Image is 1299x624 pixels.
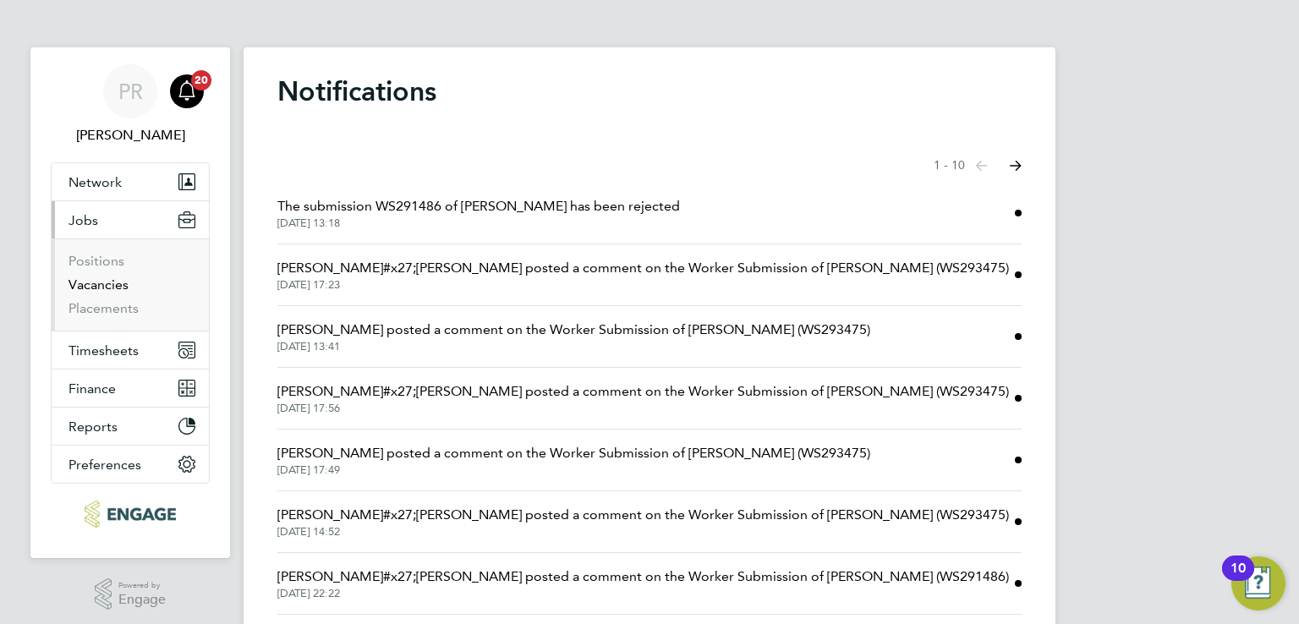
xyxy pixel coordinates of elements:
nav: Main navigation [30,47,230,558]
button: Preferences [52,446,209,483]
a: [PERSON_NAME] posted a comment on the Worker Submission of [PERSON_NAME] (WS293475)[DATE] 17:49 [277,443,870,477]
span: Reports [69,419,118,435]
button: Network [52,163,209,200]
button: Reports [52,408,209,445]
span: Timesheets [69,342,139,359]
span: The submission WS291486 of [PERSON_NAME] has been rejected [277,196,680,216]
span: 1 - 10 [934,157,965,174]
button: Finance [52,369,209,407]
span: Powered by [118,578,166,593]
a: Placements [69,300,139,316]
span: Jobs [69,212,98,228]
a: The submission WS291486 of [PERSON_NAME] has been rejected[DATE] 13:18 [277,196,680,230]
span: Finance [69,380,116,397]
span: [DATE] 17:49 [277,463,870,477]
a: Positions [69,253,124,269]
span: [PERSON_NAME]#x27;[PERSON_NAME] posted a comment on the Worker Submission of [PERSON_NAME] (WS293... [277,381,1009,402]
button: Jobs [52,201,209,238]
h1: Notifications [277,74,1022,108]
span: [PERSON_NAME]#x27;[PERSON_NAME] posted a comment on the Worker Submission of [PERSON_NAME] (WS293... [277,505,1009,525]
button: Timesheets [52,331,209,369]
span: [PERSON_NAME] posted a comment on the Worker Submission of [PERSON_NAME] (WS293475) [277,443,870,463]
div: 10 [1230,568,1246,590]
span: [DATE] 17:23 [277,278,1009,292]
a: [PERSON_NAME]#x27;[PERSON_NAME] posted a comment on the Worker Submission of [PERSON_NAME] (WS293... [277,381,1009,415]
a: 20 [170,64,204,118]
img: ncclondon-logo-retina.png [85,501,175,528]
a: Vacancies [69,276,129,293]
span: Engage [118,593,166,607]
div: Jobs [52,238,209,331]
span: 20 [191,70,211,90]
span: [DATE] 13:18 [277,216,680,230]
span: PR [118,80,143,102]
a: Powered byEngage [95,578,167,610]
span: [DATE] 17:56 [277,402,1009,415]
span: [DATE] 22:22 [277,587,1009,600]
button: Open Resource Center, 10 new notifications [1231,556,1285,610]
span: Pallvi Raghvani [51,125,210,145]
span: [DATE] 14:52 [277,525,1009,539]
span: [PERSON_NAME] posted a comment on the Worker Submission of [PERSON_NAME] (WS293475) [277,320,870,340]
a: [PERSON_NAME]#x27;[PERSON_NAME] posted a comment on the Worker Submission of [PERSON_NAME] (WS293... [277,258,1009,292]
a: [PERSON_NAME]#x27;[PERSON_NAME] posted a comment on the Worker Submission of [PERSON_NAME] (WS293... [277,505,1009,539]
span: Preferences [69,457,141,473]
span: [PERSON_NAME]#x27;[PERSON_NAME] posted a comment on the Worker Submission of [PERSON_NAME] (WS293... [277,258,1009,278]
nav: Select page of notifications list [934,149,1022,183]
a: PR[PERSON_NAME] [51,64,210,145]
span: [PERSON_NAME]#x27;[PERSON_NAME] posted a comment on the Worker Submission of [PERSON_NAME] (WS291... [277,567,1009,587]
span: Network [69,174,122,190]
a: [PERSON_NAME]#x27;[PERSON_NAME] posted a comment on the Worker Submission of [PERSON_NAME] (WS291... [277,567,1009,600]
a: [PERSON_NAME] posted a comment on the Worker Submission of [PERSON_NAME] (WS293475)[DATE] 13:41 [277,320,870,353]
a: Go to home page [51,501,210,528]
span: [DATE] 13:41 [277,340,870,353]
